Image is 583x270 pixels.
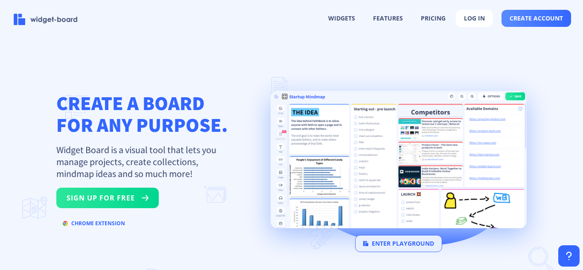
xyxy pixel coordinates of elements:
button: chrome extension [56,217,131,230]
button: enter playground [355,235,442,252]
h1: CREATE A BOARD FOR ANY PURPOSE. [56,92,228,136]
a: chrome extension [56,222,131,230]
button: widgets [321,10,363,26]
img: logo-name.svg [14,14,78,25]
button: features [365,10,411,26]
p: Widget Board is a visual tool that lets you manage projects, create collections, mindmap ideas an... [56,144,227,180]
span: create account [510,15,563,22]
button: pricing [413,10,453,26]
button: create account [501,10,571,27]
button: log in [456,10,493,27]
img: chrome.svg [63,221,68,226]
button: sign up for free [56,188,159,208]
img: logo.svg [363,241,368,246]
